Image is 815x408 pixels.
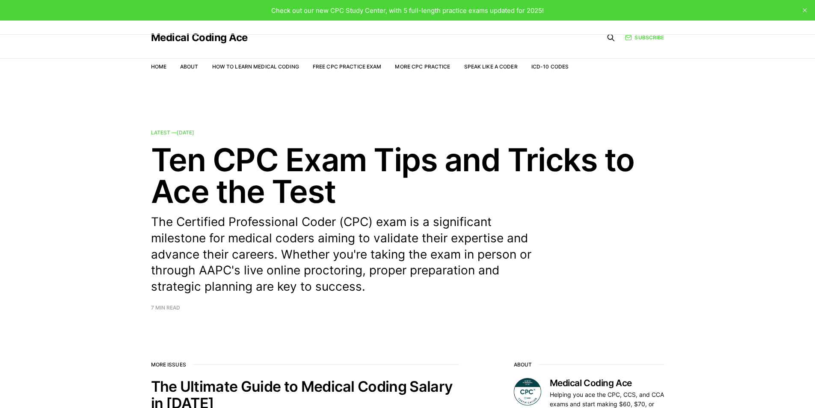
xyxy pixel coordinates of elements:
[180,63,199,70] a: About
[212,63,299,70] a: How to Learn Medical Coding
[151,362,459,368] h2: More issues
[271,6,544,15] span: Check out our new CPC Study Center, with 5 full-length practice exams updated for 2025!
[151,63,166,70] a: Home
[514,378,541,405] img: Medical Coding Ace
[395,63,450,70] a: More CPC Practice
[151,130,664,310] a: Latest —[DATE] Ten CPC Exam Tips and Tricks to Ace the Test The Certified Professional Coder (CPC...
[550,378,664,388] h3: Medical Coding Ace
[531,63,569,70] a: ICD-10 Codes
[177,129,194,136] time: [DATE]
[151,33,248,43] a: Medical Coding Ace
[151,214,545,295] p: The Certified Professional Coder (CPC) exam is a significant milestone for medical coders aiming ...
[313,63,382,70] a: Free CPC Practice Exam
[151,305,180,310] span: 7 min read
[464,63,518,70] a: Speak Like a Coder
[798,3,812,17] button: close
[151,144,664,207] h2: Ten CPC Exam Tips and Tricks to Ace the Test
[151,129,194,136] span: Latest —
[625,33,664,42] a: Subscribe
[514,362,664,368] h2: About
